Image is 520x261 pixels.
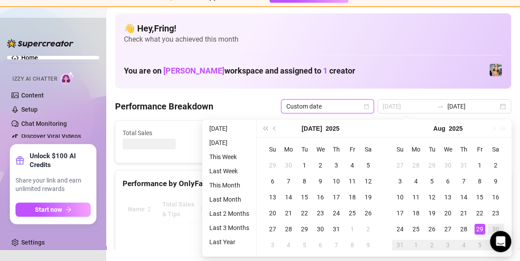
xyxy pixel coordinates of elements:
div: 29 [427,160,437,171]
span: [PERSON_NAME] [163,66,224,75]
div: 2 [427,240,437,250]
div: 4 [458,240,469,250]
div: 29 [299,224,310,234]
input: End date [447,101,498,111]
td: 2025-08-18 [408,205,424,221]
div: 26 [427,224,437,234]
td: 2025-08-04 [408,173,424,189]
td: 2025-07-16 [312,189,328,205]
img: AI Chatter [61,71,74,84]
div: 22 [474,208,485,218]
td: 2025-08-13 [440,189,456,205]
td: 2025-08-27 [440,221,456,237]
td: 2025-08-15 [472,189,488,205]
td: 2025-08-03 [265,237,281,253]
td: 2025-08-16 [488,189,504,205]
td: 2025-08-28 [456,221,472,237]
div: 26 [363,208,374,218]
span: to [437,103,444,110]
div: 4 [347,160,358,171]
span: Izzy AI Chatter [12,75,57,83]
img: logo-BBDzfeDw.svg [7,39,73,48]
a: Discover Viral Videos [21,132,81,140]
div: 5 [299,240,310,250]
td: 2025-08-01 [344,221,360,237]
strong: Unlock $100 AI Credits [30,152,91,169]
input: Start date [383,101,433,111]
div: 10 [395,192,405,203]
th: Sa [360,141,376,157]
div: 1 [299,160,310,171]
td: 2025-08-08 [344,237,360,253]
button: Choose a year [449,120,462,137]
td: 2025-07-07 [281,173,297,189]
td: 2025-08-23 [488,205,504,221]
span: arrow-right [65,206,72,213]
div: 11 [347,176,358,187]
td: 2025-07-27 [265,221,281,237]
div: 31 [331,224,342,234]
td: 2025-09-03 [440,237,456,253]
th: Fr [344,141,360,157]
div: 14 [283,192,294,203]
td: 2025-08-22 [472,205,488,221]
td: 2025-08-29 [472,221,488,237]
div: 3 [443,240,453,250]
div: 29 [267,160,278,171]
td: 2025-06-29 [265,157,281,173]
span: 1 [323,66,327,75]
div: 30 [315,224,326,234]
button: Choose a month [433,120,445,137]
div: 14 [458,192,469,203]
li: This Week [206,152,253,162]
th: Th [328,141,344,157]
div: 6 [267,176,278,187]
td: 2025-07-19 [360,189,376,205]
td: 2025-08-31 [392,237,408,253]
div: 17 [395,208,405,218]
div: 9 [315,176,326,187]
th: Tu [424,141,440,157]
div: 21 [458,208,469,218]
li: Last 2 Months [206,208,253,219]
td: 2025-07-28 [281,221,297,237]
div: 31 [458,160,469,171]
div: 18 [347,192,358,203]
td: 2025-08-02 [360,221,376,237]
a: Setup [21,106,38,113]
div: 17 [331,192,342,203]
div: 7 [283,176,294,187]
div: 8 [347,240,358,250]
td: 2025-07-28 [408,157,424,173]
div: 1 [474,160,485,171]
td: 2025-09-02 [424,237,440,253]
div: 4 [283,240,294,250]
button: Last year (Control + left) [260,120,270,137]
td: 2025-07-08 [297,173,312,189]
td: 2025-07-09 [312,173,328,189]
div: 20 [267,208,278,218]
td: 2025-08-26 [424,221,440,237]
div: 16 [490,192,501,203]
td: 2025-09-01 [408,237,424,253]
th: Mo [408,141,424,157]
td: 2025-07-29 [297,221,312,237]
button: Choose a year [326,120,339,137]
div: 4 [411,176,421,187]
li: Last Month [206,194,253,205]
div: 2 [363,224,374,234]
td: 2025-08-09 [360,237,376,253]
div: 28 [283,224,294,234]
td: 2025-07-01 [297,157,312,173]
li: This Month [206,180,253,191]
th: We [440,141,456,157]
td: 2025-07-23 [312,205,328,221]
div: 8 [474,176,485,187]
h4: Performance Breakdown [115,100,213,113]
div: 12 [363,176,374,187]
td: 2025-08-06 [440,173,456,189]
td: 2025-08-01 [472,157,488,173]
span: Total Sales [123,128,201,138]
div: 24 [395,224,405,234]
td: 2025-08-21 [456,205,472,221]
